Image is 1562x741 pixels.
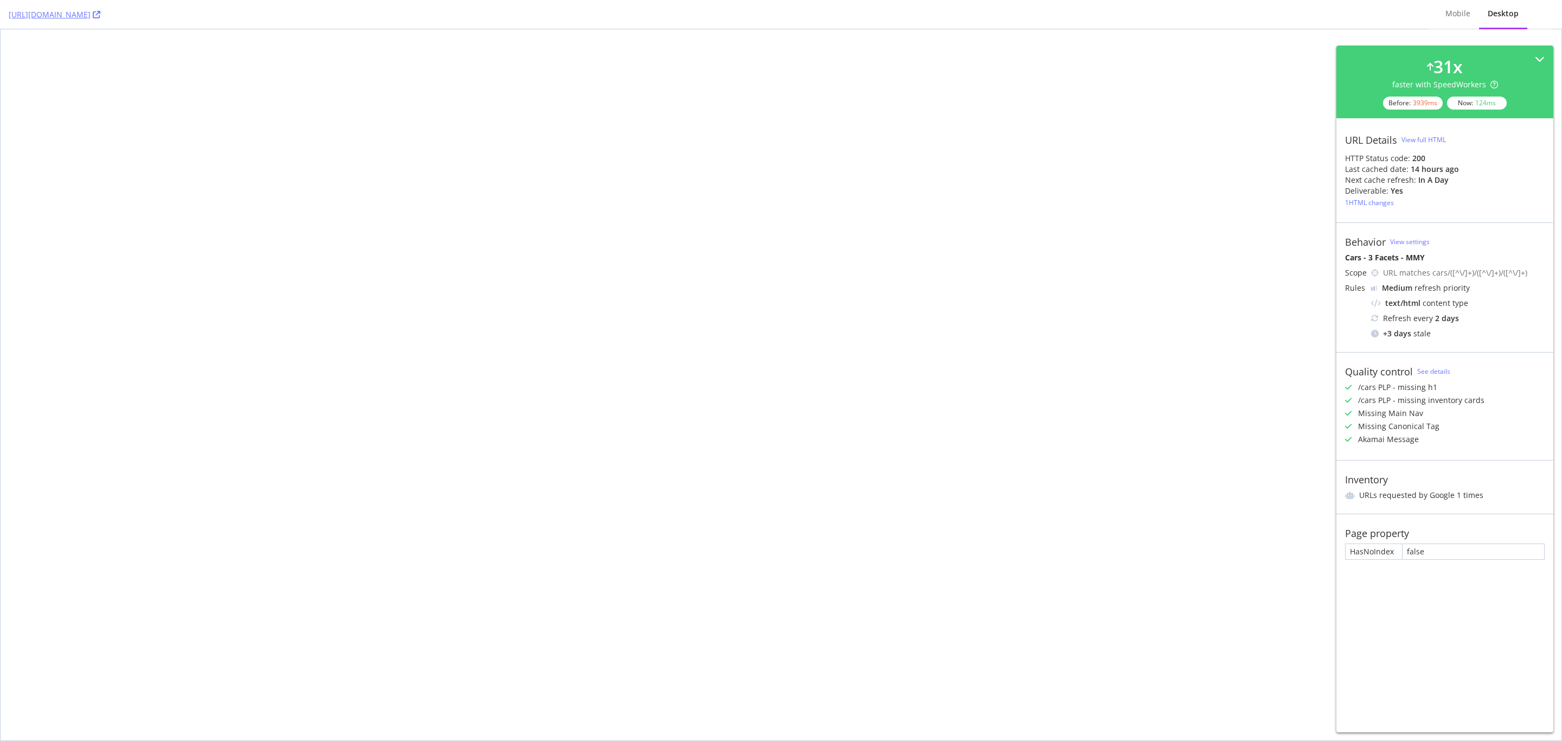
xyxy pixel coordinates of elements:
div: Akamai Message [1358,434,1419,445]
div: Deliverable: [1345,186,1388,196]
div: View full HTML [1401,135,1446,144]
div: Desktop [1488,8,1519,19]
a: See details [1417,367,1450,376]
div: Now: [1447,97,1507,110]
div: 31 x [1433,54,1463,79]
div: Missing Canonical Tag [1358,421,1439,432]
li: URLs requested by Google 1 times [1345,490,1545,501]
div: Rules [1345,283,1367,293]
div: Scope [1345,267,1367,278]
button: View full HTML [1401,131,1446,149]
div: 1 HTML changes [1345,198,1394,207]
div: HTTP Status code: [1345,153,1545,164]
div: refresh priority [1382,283,1470,293]
div: HasNoIndex [1346,544,1402,559]
div: URL matches cars/([^\/]+)/([^\/]+)/([^\/]+) [1383,267,1545,278]
div: URL Details [1345,134,1397,146]
button: 1HTML changes [1345,196,1394,209]
div: content type [1371,298,1545,309]
div: false [1403,544,1544,559]
img: j32suk7ufU7viAAAAAElFTkSuQmCC [1371,285,1378,291]
div: /cars PLP - missing inventory cards [1358,395,1484,406]
div: + 3 days [1383,328,1411,339]
div: Inventory [1345,474,1388,486]
div: 14 hours ago [1411,164,1459,175]
div: Medium [1382,283,1412,293]
div: Page property [1345,527,1409,539]
div: Behavior [1345,236,1386,248]
div: Yes [1391,186,1403,196]
a: [URL][DOMAIN_NAME] [9,9,100,20]
div: stale [1371,328,1545,339]
div: 124 ms [1475,98,1496,107]
div: Next cache refresh: [1345,175,1416,186]
a: View settings [1390,237,1430,246]
div: Missing Main Nav [1358,408,1423,419]
div: Mobile [1445,8,1470,19]
div: 2 days [1435,313,1459,324]
div: 3939 ms [1413,98,1437,107]
div: text/html [1385,298,1420,309]
div: in a day [1418,175,1449,186]
div: /cars PLP - missing h1 [1358,382,1437,393]
strong: 200 [1412,153,1425,163]
div: faster with SpeedWorkers [1392,79,1498,90]
div: Before: [1383,97,1443,110]
div: Refresh every [1371,313,1545,324]
div: Last cached date: [1345,164,1409,175]
div: Cars - 3 Facets - MMY [1345,252,1545,263]
div: Quality control [1345,366,1413,378]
